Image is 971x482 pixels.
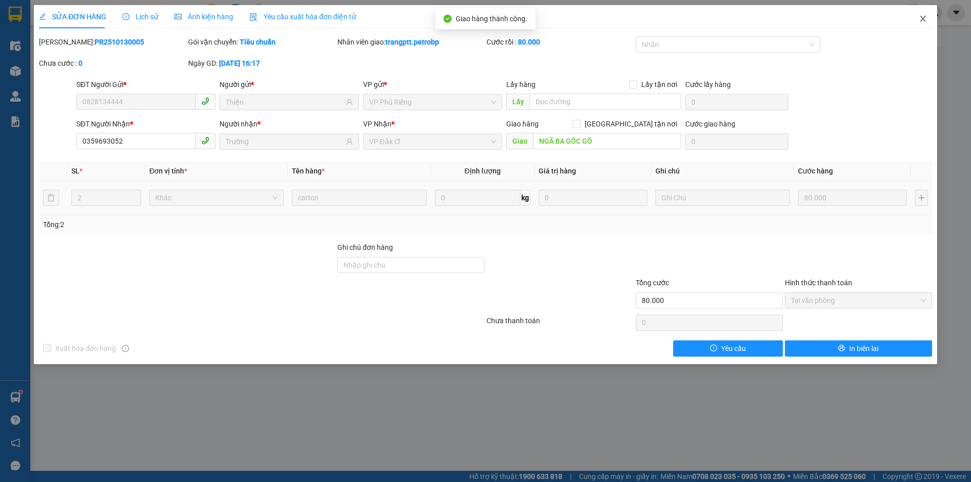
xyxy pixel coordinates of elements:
div: Tổng: 2 [43,219,375,230]
span: Khác [155,190,278,205]
span: Giao hàng thành công. [456,15,527,23]
div: [PERSON_NAME]: [39,36,186,48]
div: VP gửi [363,79,502,90]
span: user [346,99,353,106]
span: exclamation-circle [710,344,717,353]
div: HẢ [9,33,72,45]
span: kg [520,190,531,206]
b: PR2510130005 [95,38,144,46]
input: Dọc đường [533,133,681,149]
span: edit [39,13,46,20]
span: phone [201,137,209,145]
span: Ảnh kiện hàng [174,13,233,21]
div: Nhân viên giao: [337,36,484,48]
span: Nhận: [79,10,103,20]
span: info-circle [122,345,129,352]
span: SL [71,167,79,175]
label: Ghi chú đơn hàng [337,243,393,251]
span: VP Đắk Ơ [369,134,496,149]
input: Tên người gửi [226,97,343,108]
span: Tại văn phòng [791,293,926,308]
span: [GEOGRAPHIC_DATA] tận nơi [581,118,681,129]
b: trangptt.petrobp [385,38,439,46]
span: Lịch sử [122,13,158,21]
button: exclamation-circleYêu cầu [673,340,783,357]
span: Cước hàng [798,167,833,175]
div: Người gửi [219,79,359,90]
div: Người nhận [219,118,359,129]
input: Tên người nhận [226,136,343,147]
img: icon [249,13,257,21]
label: Cước giao hàng [685,120,735,128]
span: Xuất hóa đơn hàng [51,343,120,354]
span: clock-circle [122,13,129,20]
span: VP Phú Riềng [369,95,496,110]
span: Tổng cước [636,279,669,287]
span: Định lượng [465,167,501,175]
span: Tên hàng [292,167,325,175]
span: Lấy [506,94,529,110]
input: Dọc đường [529,94,681,110]
input: VD: Bàn, Ghế [292,190,426,206]
span: Lấy hàng [506,80,536,89]
b: 80.000 [518,38,540,46]
button: Close [909,5,937,33]
span: phone [201,97,209,105]
span: check-circle [444,15,452,23]
div: SĐT Người Gửi [76,79,215,90]
span: SỬA ĐƠN HÀNG [39,13,106,21]
input: Cước lấy hàng [685,94,788,110]
div: Gói vận chuyển: [188,36,335,48]
button: printerIn biên lai [785,340,932,357]
b: Tiêu chuẩn [240,38,276,46]
div: VP Đồng Xoài [79,9,148,33]
span: Yêu cầu xuất hóa đơn điện tử [249,13,356,21]
input: Ghi Chú [655,190,790,206]
span: Lấy tận nơi [637,79,681,90]
span: Giao [506,133,533,149]
div: Chưa cước : [39,58,186,69]
span: Giao hàng [506,120,539,128]
div: SĐT Người Nhận [76,118,215,129]
div: Chưa thanh toán [485,315,635,333]
input: 0 [539,190,647,206]
input: 0 [798,190,907,206]
span: Giá trị hàng [539,167,576,175]
input: Cước giao hàng [685,134,788,150]
label: Cước lấy hàng [685,80,731,89]
div: 30.000 [8,65,73,77]
span: In biên lai [849,343,878,354]
div: Ngày GD: [188,58,335,69]
label: Hình thức thanh toán [785,279,852,287]
span: VP Nhận [363,120,391,128]
span: CR : [8,66,23,77]
div: A KIÊN [79,33,148,45]
span: Gửi: [9,10,24,20]
div: VP Đắk Ơ [9,9,72,33]
span: Đơn vị tính [149,167,187,175]
b: [DATE] 16:17 [219,59,260,67]
span: printer [838,344,845,353]
div: Cước rồi : [487,36,634,48]
button: plus [915,190,928,206]
b: 0 [78,59,82,67]
span: picture [174,13,182,20]
button: delete [43,190,59,206]
th: Ghi chú [651,161,794,181]
span: user [346,138,353,145]
input: Ghi chú đơn hàng [337,257,484,273]
span: close [919,15,927,23]
span: Yêu cầu [721,343,746,354]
